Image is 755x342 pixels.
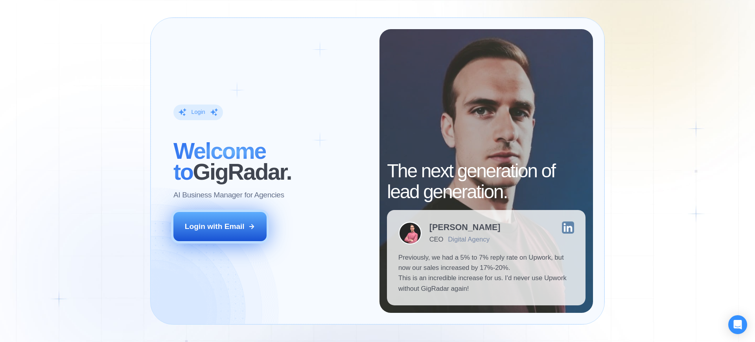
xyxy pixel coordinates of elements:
[398,253,574,294] p: Previously, we had a 5% to 7% reply rate on Upwork, but now our sales increased by 17%-20%. This ...
[185,221,245,232] div: Login with Email
[429,223,501,232] div: [PERSON_NAME]
[191,108,205,116] div: Login
[728,315,747,334] div: Open Intercom Messenger
[429,236,443,243] div: CEO
[173,141,368,182] h2: ‍ GigRadar.
[173,190,284,200] p: AI Business Manager for Agencies
[173,138,266,184] span: Welcome to
[448,236,490,243] div: Digital Agency
[173,212,267,241] button: Login with Email
[387,161,586,203] h2: The next generation of lead generation.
